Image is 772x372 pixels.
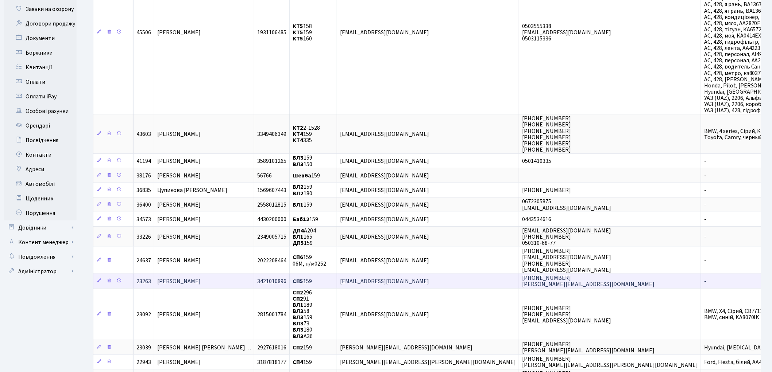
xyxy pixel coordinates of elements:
[4,118,77,133] a: Орендарі
[257,310,286,318] span: 2815001784
[157,201,201,209] span: [PERSON_NAME]
[340,201,429,209] span: [EMAIL_ADDRESS][DOMAIN_NAME]
[136,130,151,138] span: 43603
[257,344,286,352] span: 2927618016
[522,247,611,274] span: [PHONE_NUMBER] [EMAIL_ADDRESS][DOMAIN_NAME] [PHONE_NUMBER] [EMAIL_ADDRESS][DOMAIN_NAME]
[522,157,551,165] span: 0501410335
[4,89,77,104] a: Оплати iPay
[522,274,655,288] span: [PHONE_NUMBER] [PERSON_NAME][EMAIL_ADDRESS][DOMAIN_NAME]
[340,215,429,223] span: [EMAIL_ADDRESS][DOMAIN_NAME]
[704,277,706,285] span: -
[157,172,201,180] span: [PERSON_NAME]
[4,31,77,46] a: Документи
[293,307,304,315] b: ВЛ3
[4,235,77,250] a: Контент менеджер
[522,114,571,154] span: [PHONE_NUMBER] [PHONE_NUMBER] [PHONE_NUMBER] [PHONE_NUMBER] [PHONE_NUMBER] [PHONE_NUMBER]
[704,157,706,165] span: -
[293,22,303,30] b: КТ5
[4,133,77,148] a: Посвідчення
[293,332,304,340] b: ВЛ3
[293,154,304,162] b: ВЛ3
[4,75,77,89] a: Оплати
[293,254,326,268] span: 159 06М, п/м0252
[4,46,77,60] a: Боржники
[157,257,201,265] span: [PERSON_NAME]
[293,183,304,191] b: ВЛ2
[293,124,320,144] span: 2-1528 159 335
[704,201,706,209] span: -
[136,157,151,165] span: 41194
[293,289,303,297] b: СП2
[157,358,201,366] span: [PERSON_NAME]
[257,157,286,165] span: 3589101265
[4,264,77,279] a: Адміністратор
[4,206,77,220] a: Порушення
[257,257,286,265] span: 2022208464
[4,250,77,264] a: Повідомлення
[293,301,304,309] b: ВЛ1
[340,233,429,241] span: [EMAIL_ADDRESS][DOMAIN_NAME]
[293,344,312,352] span: 159
[157,277,201,285] span: [PERSON_NAME]
[136,310,151,318] span: 23092
[293,239,304,247] b: ДП5
[522,227,611,247] span: [EMAIL_ADDRESS][DOMAIN_NAME] [PHONE_NUMBER] 050310-68-77
[293,320,304,328] b: ВЛ3
[293,344,303,352] b: СП2
[340,28,429,36] span: [EMAIL_ADDRESS][DOMAIN_NAME]
[704,215,706,223] span: -
[293,289,313,340] span: 296 91 189 58 159 73 180 А36
[136,277,151,285] span: 23263
[293,189,304,197] b: ВЛ2
[522,22,611,43] span: 0503555338 [EMAIL_ADDRESS][DOMAIN_NAME] 0503115336
[340,358,516,366] span: [PERSON_NAME][EMAIL_ADDRESS][PERSON_NAME][DOMAIN_NAME]
[340,344,472,352] span: [PERSON_NAME][EMAIL_ADDRESS][DOMAIN_NAME]
[293,277,312,285] span: 159
[4,162,77,177] a: Адреси
[157,215,201,223] span: [PERSON_NAME]
[340,310,429,318] span: [EMAIL_ADDRESS][DOMAIN_NAME]
[257,130,286,138] span: 3349406349
[157,130,201,138] span: [PERSON_NAME]
[293,277,303,285] b: СП5
[293,313,304,321] b: ВЛ3
[522,186,571,194] span: [PHONE_NUMBER]
[340,257,429,265] span: [EMAIL_ADDRESS][DOMAIN_NAME]
[293,160,304,168] b: ВЛ3
[293,35,303,43] b: КТ5
[136,257,151,265] span: 24637
[340,172,429,180] span: [EMAIL_ADDRESS][DOMAIN_NAME]
[157,157,201,165] span: [PERSON_NAME]
[340,277,429,285] span: [EMAIL_ADDRESS][DOMAIN_NAME]
[293,172,311,180] b: Шев6а
[522,340,655,355] span: [PHONE_NUMBER] [PERSON_NAME][EMAIL_ADDRESS][DOMAIN_NAME]
[257,201,286,209] span: 2558012815
[136,215,151,223] span: 34573
[522,198,611,212] span: 0672305875 [EMAIL_ADDRESS][DOMAIN_NAME]
[4,60,77,75] a: Квитанції
[293,358,312,366] span: 159
[293,124,303,132] b: КТ2
[293,233,304,241] b: ВЛ1
[293,215,309,223] b: Баб12
[4,177,77,191] a: Автомобілі
[293,295,303,303] b: СП2
[293,22,312,43] span: 158 159 160
[4,104,77,118] a: Особові рахунки
[257,186,286,194] span: 1569607443
[136,233,151,241] span: 33226
[293,215,318,223] span: 159
[293,201,312,209] span: 159
[257,358,286,366] span: 3187818177
[257,215,286,223] span: 4430200000
[157,186,227,194] span: Цупикова [PERSON_NAME]
[293,326,304,334] b: ВЛ3
[293,227,316,247] span: А204 165 159
[136,201,151,209] span: 36400
[136,172,151,180] span: 38176
[293,358,303,366] b: СП4
[293,154,312,168] span: 159 150
[4,220,77,235] a: Довідники
[340,157,429,165] span: [EMAIL_ADDRESS][DOMAIN_NAME]
[4,191,77,206] a: Щоденник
